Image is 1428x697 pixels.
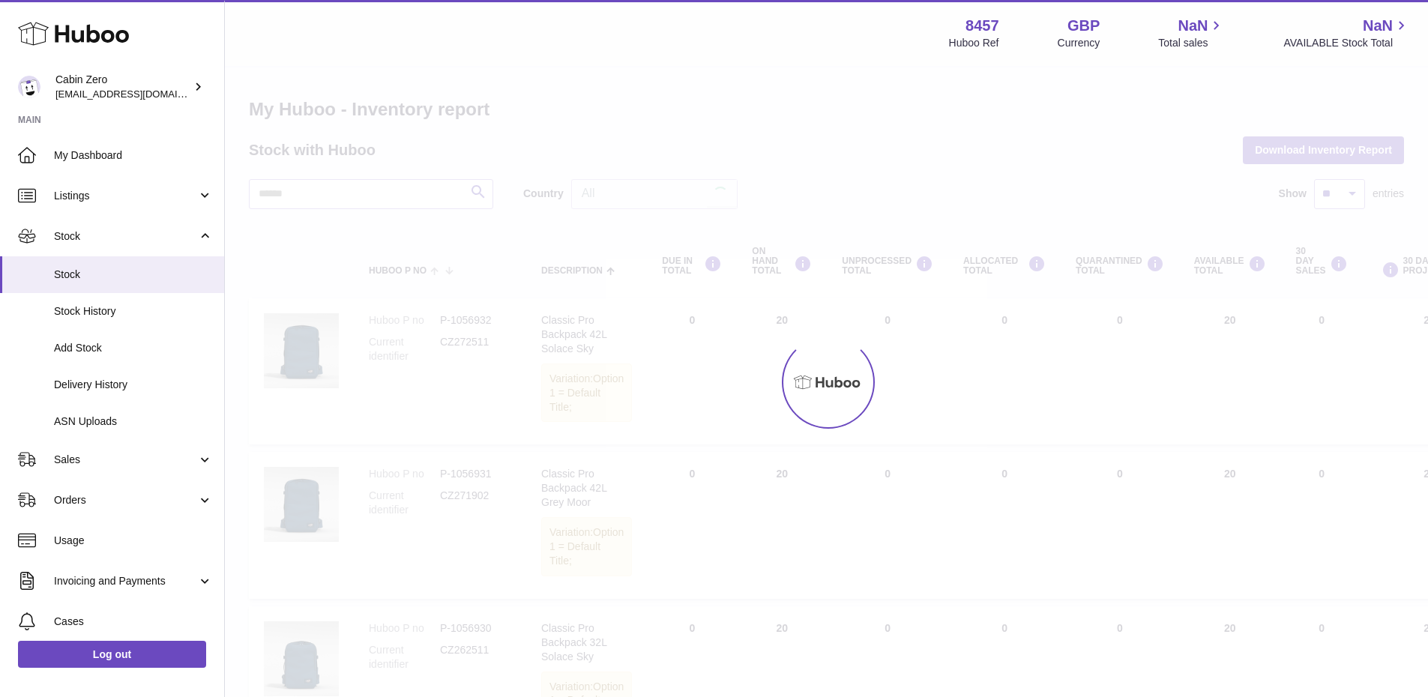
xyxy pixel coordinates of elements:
span: Delivery History [54,378,213,392]
span: Stock History [54,304,213,319]
span: Stock [54,229,197,244]
div: Cabin Zero [55,73,190,101]
span: AVAILABLE Stock Total [1283,36,1410,50]
a: Log out [18,641,206,668]
span: Add Stock [54,341,213,355]
span: Cases [54,615,213,629]
span: Usage [54,534,213,548]
span: My Dashboard [54,148,213,163]
span: NaN [1363,16,1393,36]
img: internalAdmin-8457@internal.huboo.com [18,76,40,98]
span: [EMAIL_ADDRESS][DOMAIN_NAME] [55,88,220,100]
span: Orders [54,493,197,507]
span: Invoicing and Payments [54,574,197,588]
span: NaN [1178,16,1208,36]
div: Huboo Ref [949,36,999,50]
span: Listings [54,189,197,203]
span: ASN Uploads [54,414,213,429]
span: Stock [54,268,213,282]
div: Currency [1058,36,1100,50]
span: Sales [54,453,197,467]
strong: 8457 [965,16,999,36]
a: NaN Total sales [1158,16,1225,50]
strong: GBP [1067,16,1100,36]
span: Total sales [1158,36,1225,50]
a: NaN AVAILABLE Stock Total [1283,16,1410,50]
